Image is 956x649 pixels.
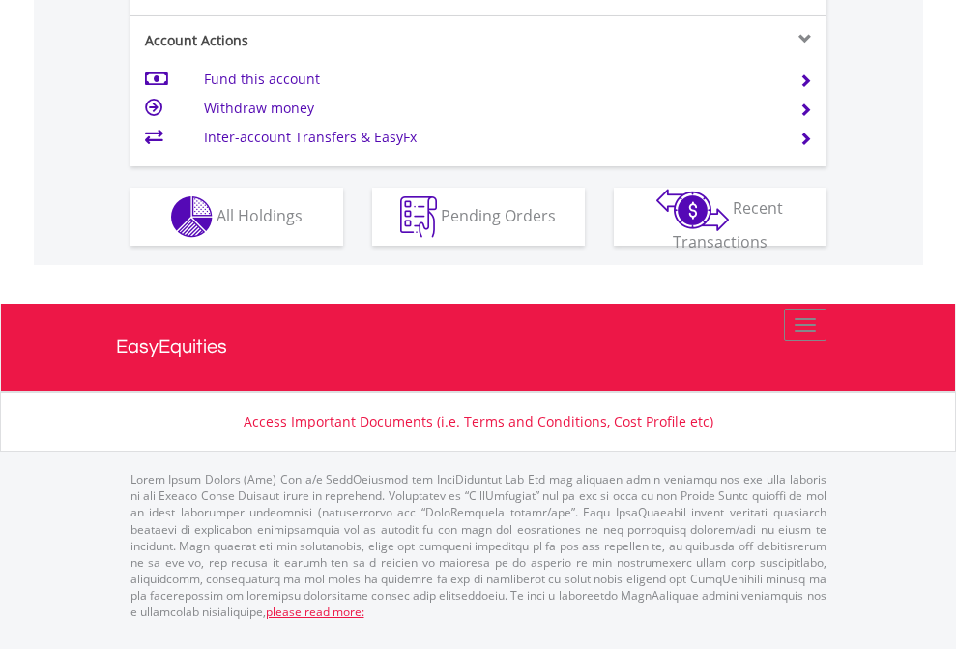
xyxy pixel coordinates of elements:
[217,204,303,225] span: All Holdings
[244,412,713,430] a: Access Important Documents (i.e. Terms and Conditions, Cost Profile etc)
[204,94,775,123] td: Withdraw money
[130,188,343,246] button: All Holdings
[130,471,826,620] p: Lorem Ipsum Dolors (Ame) Con a/e SeddOeiusmod tem InciDiduntut Lab Etd mag aliquaen admin veniamq...
[204,65,775,94] td: Fund this account
[372,188,585,246] button: Pending Orders
[400,196,437,238] img: pending_instructions-wht.png
[656,189,729,231] img: transactions-zar-wht.png
[614,188,826,246] button: Recent Transactions
[441,204,556,225] span: Pending Orders
[204,123,775,152] td: Inter-account Transfers & EasyFx
[266,604,364,620] a: please read more:
[116,304,841,391] a: EasyEquities
[171,196,213,238] img: holdings-wht.png
[130,31,478,50] div: Account Actions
